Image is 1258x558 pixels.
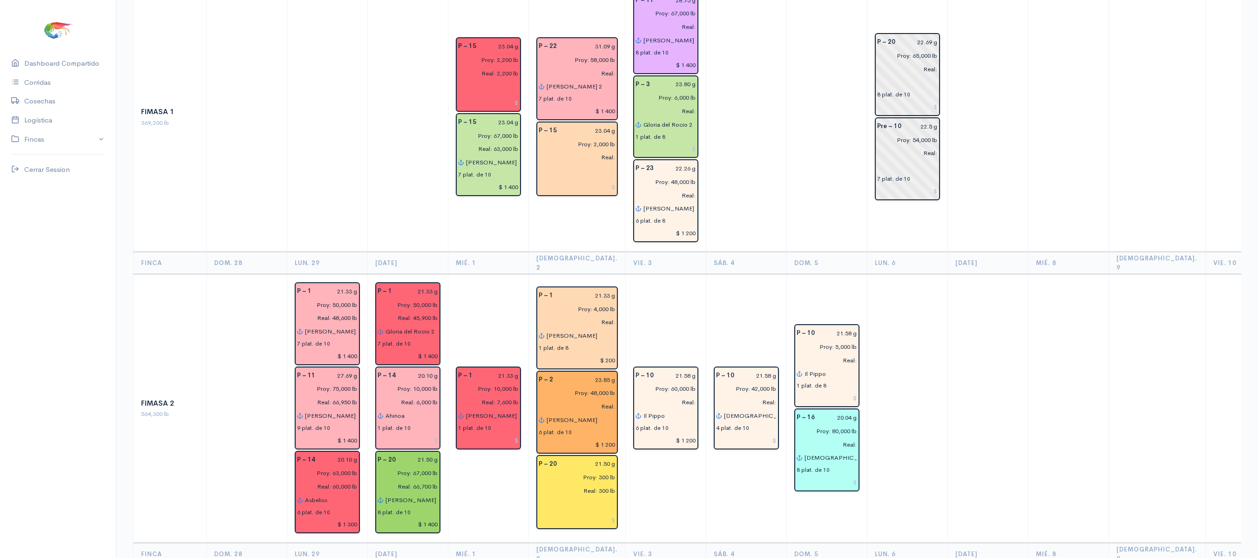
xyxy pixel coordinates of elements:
input: g [659,162,696,175]
div: Piscina: 1 Peso: 21.33 g Libras Proy: 50,000 lb Libras Reales: 48,600 lb Rendimiento: 97.2% Empac... [295,282,360,365]
input: g [656,78,696,91]
input: pescadas [791,354,857,367]
th: [DEMOGRAPHIC_DATA]. 2 [529,252,626,274]
div: Piscina: 10 Peso: 22.5 g Libras Proy: 54,000 lb Empacadora: Sin asignar Plataformas: 7 plat. de 10 [875,117,940,200]
div: Piscina: 1 Peso: 21.33 g Libras Proy: 4,000 lb Empacadora: Cofimar Gabarra: Abel Elian Plataforma... [536,286,618,369]
input: pescadas [291,480,358,493]
div: 6 plat. de 10 [297,508,330,517]
input: pescadas [533,67,615,80]
input: $ [378,434,438,447]
div: P – 23 [630,162,659,175]
div: P – 20 [533,457,562,471]
div: P – 10 [630,369,659,382]
div: 6 plat. de 8 [636,217,665,225]
div: P – 15 [453,116,482,129]
input: pescadas [372,312,438,325]
input: estimadas [291,382,358,396]
div: Pre – 10 [872,120,907,133]
div: Piscina: 20 Peso: 21.50 g Libras Proy: 67,000 lb Libras Reales: 66,700 lb Rendimiento: 99.6% Empa... [375,451,440,534]
input: $ [877,100,938,114]
div: Piscina: 10 Peso: 21.58 g Libras Proy: 42,000 lb Empacadora: Ceaexport Gabarra: Jesus del gran po... [714,367,779,449]
div: P – 1 [291,285,317,298]
div: 1 plat. de 10 [378,424,411,432]
input: g [659,369,696,382]
input: $ [539,354,615,367]
input: estimadas [372,382,438,396]
input: estimadas [872,49,938,62]
div: Piscina: 20 Peso: 21.50 g Libras Proy: 300 lb Libras Reales: 300 lb Rendimiento: 100.0% Empacador... [536,455,618,530]
input: pescadas [710,395,777,409]
input: pescadas [630,20,696,34]
input: $ [378,518,438,531]
div: 7 plat. de 10 [378,340,411,348]
div: Piscina: 16 Peso: 20.04 g Libras Proy: 80,000 lb Empacadora: Omarsa Gabarra: Jesus del gran poder... [794,408,859,491]
div: P – 10 [710,369,740,382]
input: estimadas [533,387,615,400]
div: P – 10 [791,327,820,340]
input: estimadas [533,470,615,484]
input: g [321,453,358,467]
div: Piscina: 15 Peso: 23.04 g Libras Proy: 2,200 lb Libras Reales: 2,200 lb Rendimiento: 100.0% Empac... [456,37,521,112]
input: estimadas [710,382,777,396]
input: g [562,124,615,137]
input: $ [458,180,519,194]
div: P – 16 [791,411,820,424]
span: 369,200 lb [141,119,169,127]
input: $ [378,349,438,363]
input: $ [297,518,358,531]
input: pescadas [791,438,857,451]
input: estimadas [533,137,615,151]
input: $ [539,514,615,527]
input: pescadas [291,395,358,409]
input: $ [539,438,615,451]
div: P – 1 [372,285,398,298]
input: g [562,40,615,53]
input: g [317,285,358,298]
th: [DATE] [947,252,1028,274]
div: 1 plat. de 8 [797,381,826,390]
div: 4 plat. de 10 [716,424,749,432]
input: g [398,285,438,298]
input: g [401,369,438,382]
input: pescadas [630,104,696,118]
div: Piscina: 14 Peso: 20.10 g Libras Proy: 63,000 lb Libras Reales: 60,000 lb Rendimiento: 95.2% Empa... [295,451,360,534]
input: $ [297,349,358,363]
div: Fimasa 2 [141,398,199,409]
input: estimadas [372,466,438,480]
input: g [559,289,615,302]
th: [DEMOGRAPHIC_DATA]. 9 [1109,252,1205,274]
input: g [482,116,519,129]
input: pescadas [533,316,615,329]
div: P – 1 [453,369,478,382]
div: Piscina: 1 Peso: 21.33 g Libras Proy: 10,000 lb Libras Reales: 7,600 lb Rendimiento: 76.0% Empaca... [456,367,521,449]
th: Lun. 6 [867,252,947,274]
div: Piscina: 3 Peso: 23.80 g Libras Proy: 6,000 lb Empacadora: Total Seafood Gabarra: Gloria del Roci... [633,75,698,158]
input: estimadas [872,133,938,147]
div: 1 plat. de 10 [458,424,491,432]
input: estimadas [291,466,358,480]
input: g [820,411,857,424]
div: 9 plat. de 10 [297,424,330,432]
input: $ [539,180,615,194]
div: P – 14 [291,453,321,467]
th: Dom. 5 [786,252,867,274]
input: pescadas [453,395,519,409]
input: pescadas [533,150,615,164]
input: g [740,369,777,382]
div: 1 plat. de 8 [539,344,568,352]
input: $ [458,434,519,447]
div: 6 plat. de 10 [539,428,572,436]
input: estimadas [630,91,696,104]
div: Piscina: 15 Peso: 23.04 g Libras Proy: 2,000 lb Empacadora: Cofimar [536,122,618,196]
input: $ [797,476,857,489]
input: g [907,120,938,133]
div: Piscina: 14 Peso: 20.10 g Libras Proy: 10,000 lb Libras Reales: 6,000 lb Rendimiento: 60.0% Empac... [375,367,440,449]
input: $ [297,434,358,447]
th: Dom. 28 [207,252,287,274]
input: $ [458,96,519,109]
input: g [820,327,857,340]
div: P – 11 [291,369,321,382]
input: $ [797,391,857,405]
div: 6 plat. de 10 [636,424,669,432]
input: pescadas [372,395,438,409]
